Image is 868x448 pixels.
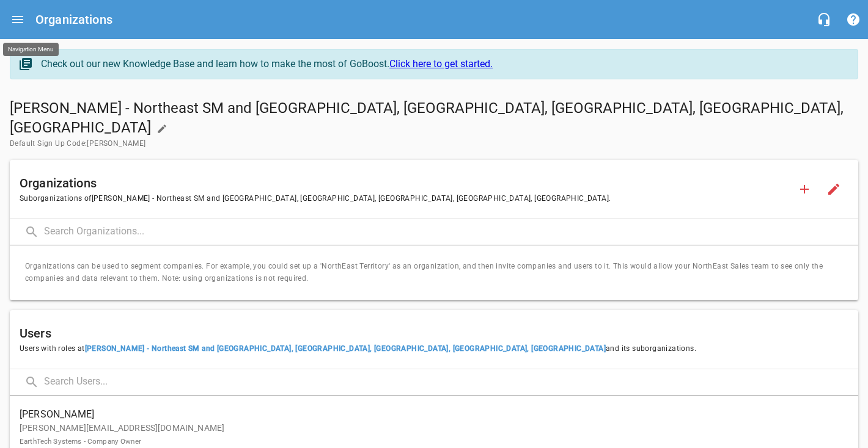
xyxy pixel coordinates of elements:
button: Support Portal [839,5,868,34]
input: Search Users... [44,369,858,396]
button: Open drawer [3,5,32,34]
span: [PERSON_NAME] [20,407,839,422]
h6: Users [20,323,848,343]
span: Users with roles at and its suborganizations. [20,343,848,355]
span: Organizations can be used to segment companies. For example, you could set up a 'NorthEast Territ... [10,245,858,300]
h6: Organizations [35,10,112,29]
p: [PERSON_NAME][EMAIL_ADDRESS][DOMAIN_NAME] [20,422,839,447]
span: Suborganizations of . [20,193,790,205]
button: Live Chat [809,5,839,34]
h5: [PERSON_NAME] - Northeast SM and [GEOGRAPHIC_DATA], [GEOGRAPHIC_DATA], [GEOGRAPHIC_DATA], [GEOGRA... [10,99,858,138]
span: [PERSON_NAME] - Northeast SM and [GEOGRAPHIC_DATA], [GEOGRAPHIC_DATA], [GEOGRAPHIC_DATA], [GEOGRA... [92,194,609,203]
h6: Organizations [20,173,790,193]
button: Add a new suborganization [819,175,848,204]
input: Search Organizations... [44,219,858,245]
span: Default Sign Up Code: [PERSON_NAME] [10,138,858,150]
span: [PERSON_NAME] - Northeast SM and [GEOGRAPHIC_DATA], [GEOGRAPHIC_DATA], [GEOGRAPHIC_DATA], [GEOGRA... [85,344,606,353]
div: Check out our new Knowledge Base and learn how to make the most of GoBoost. [41,57,845,71]
a: Click here to get started. [389,58,493,70]
small: EarthTech Systems - Company Owner [20,437,141,446]
button: Create a new organization [790,175,819,204]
